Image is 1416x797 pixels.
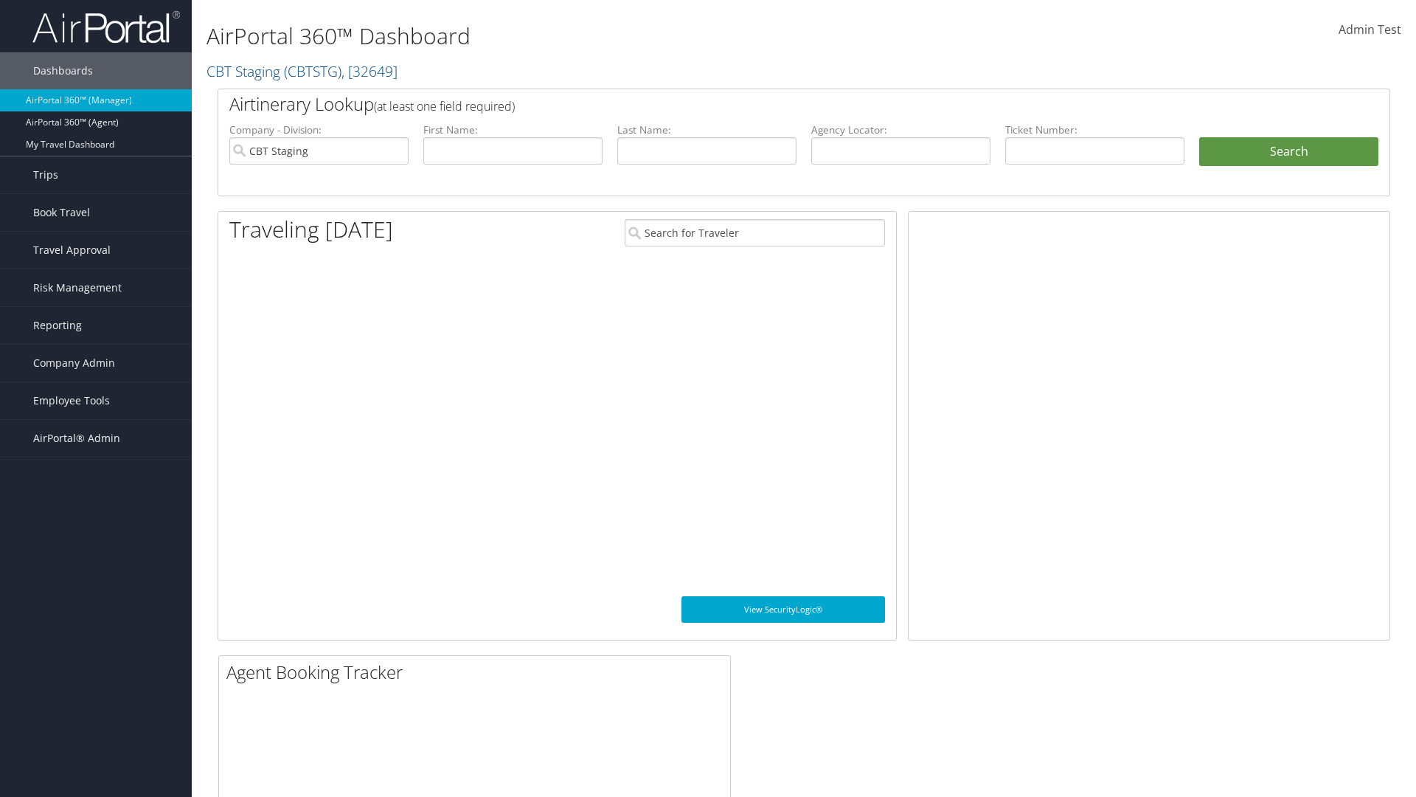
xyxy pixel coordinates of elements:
[1339,7,1401,53] a: Admin Test
[33,420,120,457] span: AirPortal® Admin
[284,61,341,81] span: ( CBTSTG )
[341,61,398,81] span: , [ 32649 ]
[33,307,82,344] span: Reporting
[229,123,409,137] label: Company - Division:
[617,123,796,137] label: Last Name:
[423,123,603,137] label: First Name:
[226,660,730,685] h2: Agent Booking Tracker
[1199,137,1378,167] button: Search
[33,52,93,89] span: Dashboards
[1005,123,1184,137] label: Ticket Number:
[33,194,90,231] span: Book Travel
[33,232,111,269] span: Travel Approval
[811,123,990,137] label: Agency Locator:
[229,92,1281,117] h2: Airtinerary Lookup
[33,345,115,382] span: Company Admin
[33,156,58,193] span: Trips
[33,269,122,306] span: Risk Management
[33,382,110,419] span: Employee Tools
[32,10,180,44] img: airportal-logo.png
[374,98,515,114] span: (at least one field required)
[681,596,885,623] a: View SecurityLogic®
[206,21,1003,52] h1: AirPortal 360™ Dashboard
[1339,21,1401,38] span: Admin Test
[229,214,393,245] h1: Traveling [DATE]
[625,219,885,246] input: Search for Traveler
[206,61,398,81] a: CBT Staging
